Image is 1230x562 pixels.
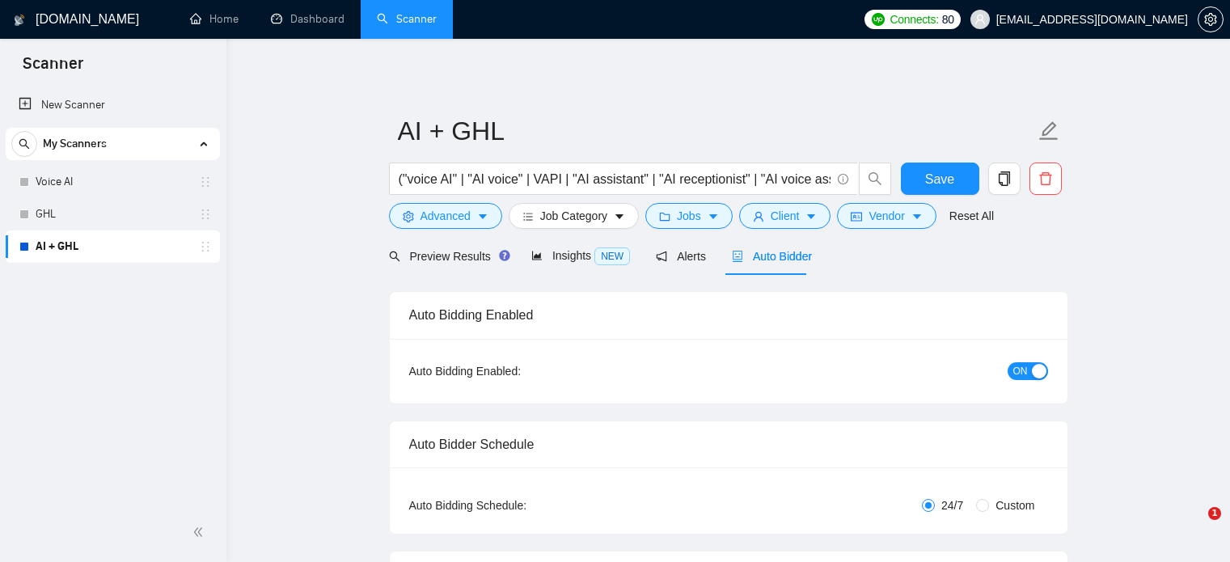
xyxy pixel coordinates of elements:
[988,163,1021,195] button: copy
[1029,163,1062,195] button: delete
[677,207,701,225] span: Jobs
[949,207,994,225] a: Reset All
[11,131,37,157] button: search
[403,210,414,222] span: setting
[732,251,743,262] span: robot
[509,203,639,229] button: barsJob Categorycaret-down
[805,210,817,222] span: caret-down
[522,210,534,222] span: bars
[732,250,812,263] span: Auto Bidder
[901,163,979,195] button: Save
[477,210,488,222] span: caret-down
[838,174,848,184] span: info-circle
[10,52,96,86] span: Scanner
[771,207,800,225] span: Client
[942,11,954,28] span: 80
[614,210,625,222] span: caret-down
[656,250,706,263] span: Alerts
[43,128,107,160] span: My Scanners
[1175,507,1214,546] iframe: Intercom live chat
[890,11,938,28] span: Connects:
[1208,507,1221,520] span: 1
[6,128,220,263] li: My Scanners
[199,175,212,188] span: holder
[389,251,400,262] span: search
[377,12,437,26] a: searchScanner
[12,138,36,150] span: search
[36,166,189,198] a: Voice AI
[859,163,891,195] button: search
[409,362,622,380] div: Auto Bidding Enabled:
[1198,13,1224,26] a: setting
[540,207,607,225] span: Job Category
[837,203,936,229] button: idcardVendorcaret-down
[389,250,505,263] span: Preview Results
[872,13,885,26] img: upwork-logo.png
[989,497,1041,514] span: Custom
[869,207,904,225] span: Vendor
[409,497,622,514] div: Auto Bidding Schedule:
[497,248,512,263] div: Tooltip anchor
[925,169,954,189] span: Save
[1030,171,1061,186] span: delete
[989,171,1020,186] span: copy
[1198,13,1223,26] span: setting
[645,203,733,229] button: folderJobscaret-down
[1038,120,1059,142] span: edit
[199,208,212,221] span: holder
[708,210,719,222] span: caret-down
[199,240,212,253] span: holder
[974,14,986,25] span: user
[753,210,764,222] span: user
[36,198,189,230] a: GHL
[19,89,207,121] a: New Scanner
[192,524,209,540] span: double-left
[409,292,1048,338] div: Auto Bidding Enabled
[656,251,667,262] span: notification
[911,210,923,222] span: caret-down
[271,12,344,26] a: dashboardDashboard
[935,497,970,514] span: 24/7
[14,7,25,33] img: logo
[659,210,670,222] span: folder
[1198,6,1224,32] button: setting
[851,210,862,222] span: idcard
[860,171,890,186] span: search
[399,169,831,189] input: Search Freelance Jobs...
[6,89,220,121] li: New Scanner
[739,203,831,229] button: userClientcaret-down
[36,230,189,263] a: AI + GHL
[190,12,239,26] a: homeHome
[1013,362,1028,380] span: ON
[594,247,630,265] span: NEW
[398,111,1035,151] input: Scanner name...
[409,421,1048,467] div: Auto Bidder Schedule
[421,207,471,225] span: Advanced
[531,250,543,261] span: area-chart
[531,249,630,262] span: Insights
[389,203,502,229] button: settingAdvancedcaret-down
